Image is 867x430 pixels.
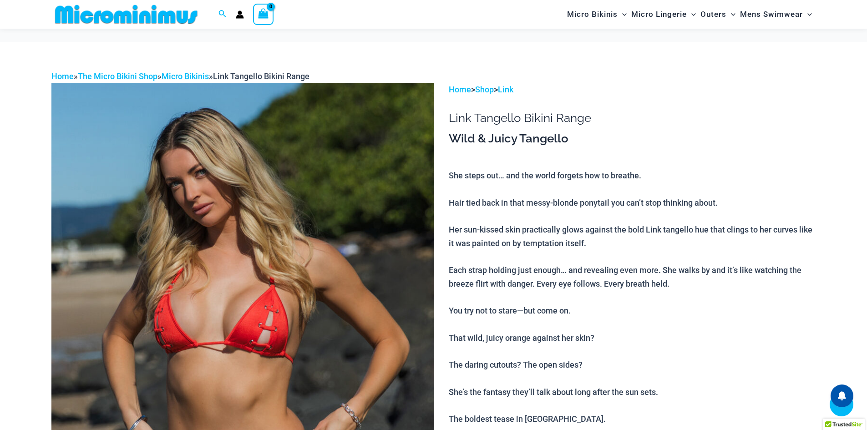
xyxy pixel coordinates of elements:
[51,4,201,25] img: MM SHOP LOGO FLAT
[449,131,816,147] h3: Wild & Juicy Tangello
[78,71,157,81] a: The Micro Bikini Shop
[563,1,816,27] nav: Site Navigation
[618,3,627,26] span: Menu Toggle
[253,4,274,25] a: View Shopping Cart, empty
[803,3,812,26] span: Menu Toggle
[700,3,726,26] span: Outers
[162,71,209,81] a: Micro Bikinis
[629,3,698,26] a: Micro LingerieMenu ToggleMenu Toggle
[631,3,687,26] span: Micro Lingerie
[726,3,735,26] span: Menu Toggle
[687,3,696,26] span: Menu Toggle
[498,85,513,94] a: Link
[213,71,309,81] span: Link Tangello Bikini Range
[449,83,816,96] p: > >
[567,3,618,26] span: Micro Bikinis
[51,71,309,81] span: » » »
[738,3,814,26] a: Mens SwimwearMenu ToggleMenu Toggle
[740,3,803,26] span: Mens Swimwear
[449,111,816,125] h1: Link Tangello Bikini Range
[475,85,494,94] a: Shop
[236,10,244,19] a: Account icon link
[565,3,629,26] a: Micro BikinisMenu ToggleMenu Toggle
[698,3,738,26] a: OutersMenu ToggleMenu Toggle
[51,71,74,81] a: Home
[218,9,227,20] a: Search icon link
[449,85,471,94] a: Home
